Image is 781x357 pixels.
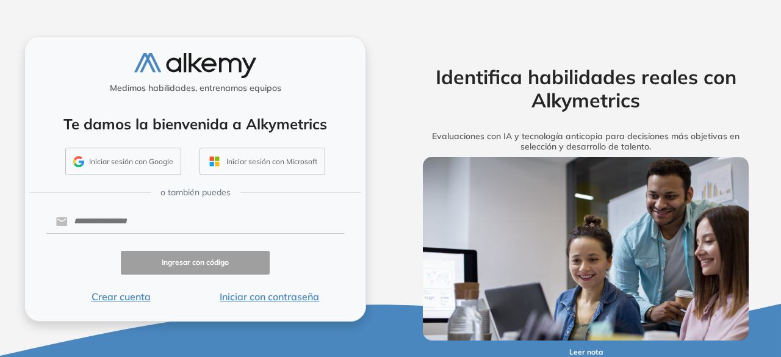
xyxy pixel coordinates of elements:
h5: Evaluaciones con IA y tecnología anticopia para decisiones más objetivas en selección y desarroll... [405,131,767,152]
img: img-more-info [423,157,749,341]
span: o también puedes [160,186,231,199]
h4: Te damos la bienvenida a Alkymetrics [41,115,350,133]
button: Crear cuenta [46,289,195,304]
img: GMAIL_ICON [73,156,84,167]
img: OUTLOOK_ICON [207,154,221,168]
img: logo-alkemy [134,53,256,78]
button: Iniciar sesión con Microsoft [200,148,325,176]
button: Ingresar con código [121,251,270,275]
h2: Identifica habilidades reales con Alkymetrics [405,65,767,112]
h5: Medimos habilidades, entrenamos equipos [30,83,361,93]
button: Iniciar con contraseña [195,289,344,304]
button: Iniciar sesión con Google [65,148,181,176]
